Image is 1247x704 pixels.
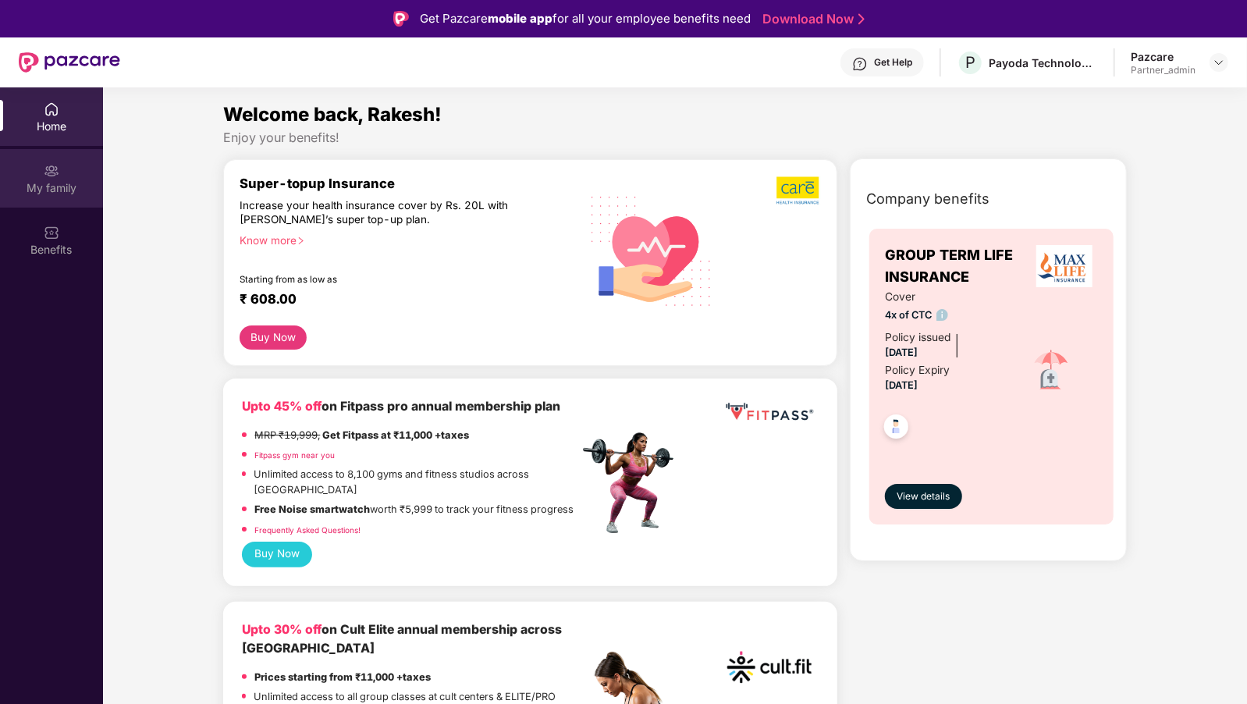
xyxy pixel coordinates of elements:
[297,236,305,245] span: right
[254,450,335,460] a: Fitpass gym near you
[885,484,962,509] button: View details
[242,399,322,414] b: Upto 45% off
[242,622,322,637] b: Upto 30% off
[1024,343,1078,398] img: icon
[1131,64,1195,76] div: Partner_admin
[762,11,860,27] a: Download Now
[885,329,950,347] div: Policy issued
[254,429,320,441] del: MRP ₹19,999,
[44,163,59,179] img: svg+xml;base64,PHN2ZyB3aWR0aD0iMjAiIGhlaWdodD0iMjAiIHZpZXdCb3g9IjAgMCAyMCAyMCIgZmlsbD0ibm9uZSIgeG...
[1131,49,1195,64] div: Pazcare
[254,502,574,517] p: worth ₹5,999 to track your fitness progress
[866,188,989,210] span: Company benefits
[885,379,918,391] span: [DATE]
[578,428,687,538] img: fpp.png
[885,289,1004,306] span: Cover
[240,198,511,226] div: Increase your health insurance cover by Rs. 20L with [PERSON_NAME]’s super top-up plan.
[877,410,915,448] img: svg+xml;base64,PHN2ZyB4bWxucz0iaHR0cDovL3d3dy53My5vcmcvMjAwMC9zdmciIHdpZHRoPSI0OC45NDMiIGhlaWdodD...
[885,347,918,358] span: [DATE]
[242,542,311,567] button: Buy Now
[393,11,409,27] img: Logo
[240,176,578,191] div: Super-topup Insurance
[897,489,950,504] span: View details
[965,53,975,72] span: P
[240,291,563,310] div: ₹ 608.00
[242,399,560,414] b: on Fitpass pro annual membership plan
[254,467,578,498] p: Unlimited access to 8,100 gyms and fitness studios across [GEOGRAPHIC_DATA]
[254,671,431,683] strong: Prices starting from ₹11,000 +taxes
[1036,245,1092,287] img: insurerLogo
[44,225,59,240] img: svg+xml;base64,PHN2ZyBpZD0iQmVuZWZpdHMiIHhtbG5zPSJodHRwOi8vd3d3LnczLm9yZy8yMDAwL3N2ZyIgd2lkdGg9Ij...
[223,103,442,126] span: Welcome back, Rakesh!
[44,101,59,117] img: svg+xml;base64,PHN2ZyBpZD0iSG9tZSIgeG1sbnM9Imh0dHA6Ly93d3cudzMub3JnLzIwMDAvc3ZnIiB3aWR0aD0iMjAiIG...
[19,52,120,73] img: New Pazcare Logo
[858,11,865,27] img: Stroke
[776,176,821,205] img: b5dec4f62d2307b9de63beb79f102df3.png
[885,362,950,379] div: Policy Expiry
[242,622,562,656] b: on Cult Elite annual membership across [GEOGRAPHIC_DATA]
[989,55,1098,70] div: Payoda Technologies
[874,56,912,69] div: Get Help
[885,244,1032,289] span: GROUP TERM LIFE INSURANCE
[240,325,306,350] button: Buy Now
[240,274,512,285] div: Starting from as low as
[723,397,816,426] img: fppp.png
[223,130,1126,146] div: Enjoy your benefits!
[579,176,724,324] img: svg+xml;base64,PHN2ZyB4bWxucz0iaHR0cDovL3d3dy53My5vcmcvMjAwMC9zdmciIHhtbG5zOnhsaW5rPSJodHRwOi8vd3...
[936,309,948,321] img: info
[1213,56,1225,69] img: svg+xml;base64,PHN2ZyBpZD0iRHJvcGRvd24tMzJ4MzIiIHhtbG5zPSJodHRwOi8vd3d3LnczLm9yZy8yMDAwL3N2ZyIgd2...
[254,503,370,515] strong: Free Noise smartwatch
[322,429,469,441] strong: Get Fitpass at ₹11,000 +taxes
[852,56,868,72] img: svg+xml;base64,PHN2ZyBpZD0iSGVscC0zMngzMiIgeG1sbnM9Imh0dHA6Ly93d3cudzMub3JnLzIwMDAvc3ZnIiB3aWR0aD...
[240,233,569,244] div: Know more
[885,308,1004,323] span: 4x of CTC
[420,9,751,28] div: Get Pazcare for all your employee benefits need
[488,11,552,26] strong: mobile app
[254,525,361,535] a: Frequently Asked Questions!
